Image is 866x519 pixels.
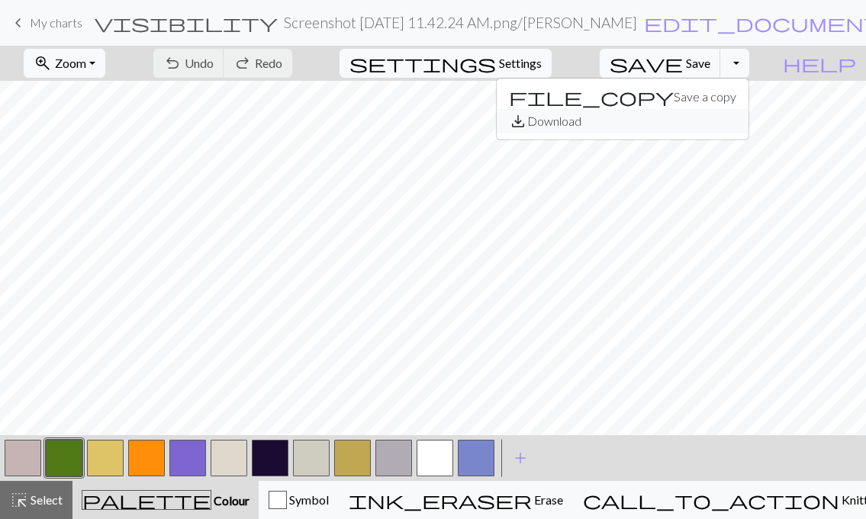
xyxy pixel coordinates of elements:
span: call_to_action [583,489,839,511]
span: Save [686,56,710,70]
span: file_copy [509,86,674,107]
button: Symbol [259,481,339,519]
span: My charts [30,15,82,30]
button: Colour [72,481,259,519]
span: highlight_alt [10,489,28,511]
span: Symbol [287,492,329,507]
span: Settings [499,54,542,72]
span: Colour [211,493,249,508]
button: Save [600,49,721,78]
span: help [783,53,856,74]
button: SettingsSettings [340,49,552,78]
span: save_alt [509,111,527,132]
span: save [610,53,683,74]
button: Zoom [24,49,105,78]
span: visibility [95,12,278,34]
i: Settings [349,54,496,72]
span: Erase [532,492,563,507]
span: keyboard_arrow_left [9,12,27,34]
span: add [511,447,530,469]
span: settings [349,53,496,74]
span: palette [82,489,211,511]
span: ink_eraser [349,489,532,511]
button: Save a copy [497,85,748,109]
button: Download [497,109,748,133]
h2: Screenshot [DATE] 11.42.24 AM.png / [PERSON_NAME] [284,14,637,31]
span: Zoom [55,56,86,70]
a: My charts [9,10,82,36]
span: Select [28,492,63,507]
button: Erase [339,481,573,519]
span: zoom_in [34,53,52,74]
